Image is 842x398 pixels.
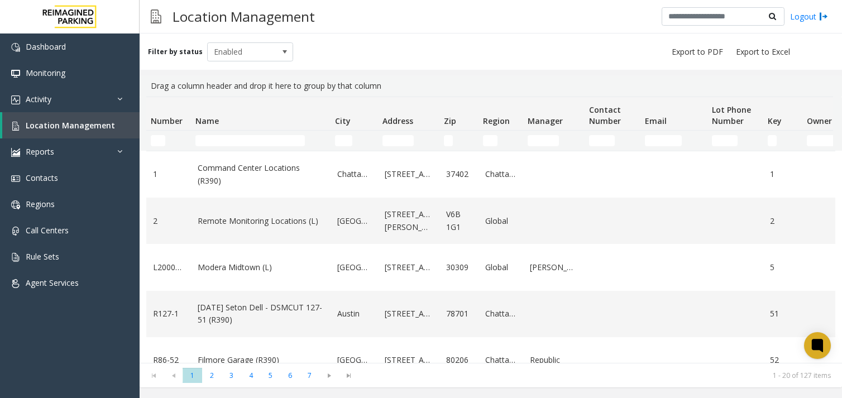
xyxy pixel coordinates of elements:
[485,354,516,366] a: Chattanooga
[26,146,54,157] span: Reports
[446,208,472,233] a: V6B 1G1
[736,46,790,57] span: Export to Excel
[528,116,563,126] span: Manager
[11,122,20,131] img: 'icon'
[763,131,802,151] td: Key Filter
[146,131,191,151] td: Number Filter
[280,368,300,383] span: Page 6
[146,75,835,97] div: Drag a column header and drop it here to group by that column
[261,368,280,383] span: Page 5
[11,43,20,52] img: 'icon'
[446,261,472,274] a: 30309
[26,68,65,78] span: Monitoring
[446,354,472,366] a: 80206
[183,368,202,383] span: Page 1
[191,131,331,151] td: Name Filter
[11,174,20,183] img: 'icon'
[335,135,352,146] input: City Filter
[208,43,276,61] span: Enabled
[202,368,222,383] span: Page 2
[26,94,51,104] span: Activity
[485,308,516,320] a: Chattanooga
[153,261,184,274] a: L20000500
[331,131,378,151] td: City Filter
[819,11,828,22] img: logout
[335,116,351,126] span: City
[589,135,615,146] input: Contact Number Filter
[241,368,261,383] span: Page 4
[339,368,358,383] span: Go to the last page
[528,135,559,146] input: Manager Filter
[337,354,371,366] a: [GEOGRAPHIC_DATA]
[341,371,356,380] span: Go to the last page
[483,116,510,126] span: Region
[198,162,324,187] a: Command Center Locations (R390)
[672,46,723,57] span: Export to PDF
[479,131,523,151] td: Region Filter
[485,168,516,180] a: Chattanooga
[768,116,782,126] span: Key
[645,135,682,146] input: Email Filter
[365,371,831,380] kendo-pager-info: 1 - 20 of 127 items
[148,47,203,57] label: Filter by status
[444,116,456,126] span: Zip
[11,95,20,104] img: 'icon'
[11,253,20,262] img: 'icon'
[385,354,433,366] a: [STREET_ADDRESS]
[589,104,621,126] span: Contact Number
[337,308,371,320] a: Austin
[382,116,413,126] span: Address
[11,279,20,288] img: 'icon'
[645,116,667,126] span: Email
[385,308,433,320] a: [STREET_ADDRESS]
[151,3,161,30] img: pageIcon
[712,104,751,126] span: Lot Phone Number
[151,135,165,146] input: Number Filter
[151,116,183,126] span: Number
[26,199,55,209] span: Regions
[712,135,738,146] input: Lot Phone Number Filter
[707,131,763,151] td: Lot Phone Number Filter
[378,131,439,151] td: Address Filter
[195,116,219,126] span: Name
[140,97,842,363] div: Data table
[11,227,20,236] img: 'icon'
[523,131,585,151] td: Manager Filter
[198,354,324,366] a: Filmore Garage (R390)
[337,261,371,274] a: [GEOGRAPHIC_DATA]
[26,41,66,52] span: Dashboard
[770,261,796,274] a: 5
[167,3,320,30] h3: Location Management
[439,131,479,151] td: Zip Filter
[790,11,828,22] a: Logout
[153,308,184,320] a: R127-1
[300,368,319,383] span: Page 7
[153,168,184,180] a: 1
[11,69,20,78] img: 'icon'
[153,215,184,227] a: 2
[26,120,115,131] span: Location Management
[770,308,796,320] a: 51
[198,301,324,327] a: [DATE] Seton Dell - DSMCUT 127-51 (R390)
[26,225,69,236] span: Call Centers
[382,135,414,146] input: Address Filter
[26,251,59,262] span: Rule Sets
[731,44,795,60] button: Export to Excel
[770,168,796,180] a: 1
[11,200,20,209] img: 'icon'
[195,135,305,146] input: Name Filter
[530,261,578,274] a: [PERSON_NAME]
[26,277,79,288] span: Agent Services
[444,135,453,146] input: Zip Filter
[483,135,497,146] input: Region Filter
[770,215,796,227] a: 2
[26,172,58,183] span: Contacts
[530,354,578,366] a: Republic
[385,168,433,180] a: [STREET_ADDRESS]
[770,354,796,366] a: 52
[198,261,324,274] a: Modera Midtown (L)
[153,354,184,366] a: R86-52
[485,261,516,274] a: Global
[446,308,472,320] a: 78701
[768,135,777,146] input: Key Filter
